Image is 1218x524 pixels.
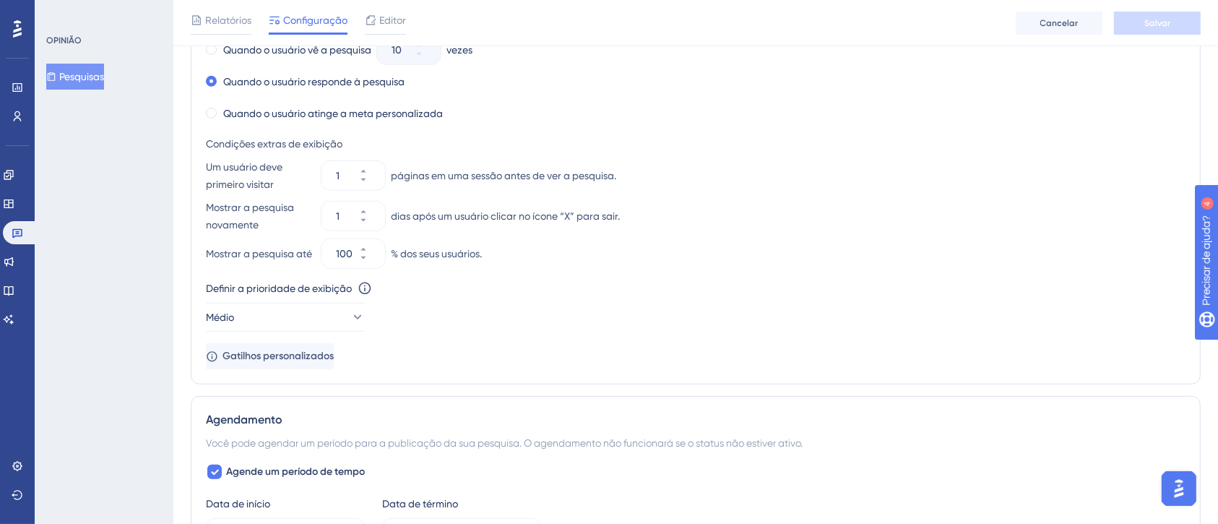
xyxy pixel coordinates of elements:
[134,9,139,17] font: 4
[206,312,234,323] font: Médio
[206,161,282,190] font: Um usuário deve primeiro visitar
[382,498,458,510] font: Data de término
[446,44,472,56] font: vezes
[34,7,124,17] font: Precisar de ajuda?
[391,248,482,259] font: % dos seus usuários.
[206,498,270,510] font: Data de início
[206,138,342,150] font: Condições extras de exibição
[391,170,616,181] font: páginas em uma sessão antes de ver a pesquisa.
[223,350,334,362] font: Gatilhos personalizados
[226,465,365,478] font: Agende um período de tempo
[205,14,251,26] font: Relatórios
[1016,12,1102,35] button: Cancelar
[206,283,352,294] font: Definir a prioridade de exibição
[1040,18,1079,28] font: Cancelar
[206,413,282,426] font: Agendamento
[206,248,312,259] font: Mostrar a pesquisa até
[46,35,82,46] font: OPINIÃO
[206,437,803,449] font: Você pode agendar um período para a publicação da sua pesquisa. O agendamento não funcionará se o...
[391,210,620,222] font: dias após um usuário clicar no ícone “X” para sair.
[206,202,294,231] font: Mostrar a pesquisa novamente
[1157,467,1201,510] iframe: Iniciador do Assistente de IA do UserGuiding
[206,343,334,369] button: Gatilhos personalizados
[46,64,104,90] button: Pesquisas
[283,14,347,26] font: Configuração
[59,71,104,82] font: Pesquisas
[1144,18,1170,28] font: Salvar
[206,303,365,332] button: Médio
[223,44,371,56] font: Quando o usuário vê a pesquisa
[223,76,405,87] font: Quando o usuário responde à pesquisa
[379,14,406,26] font: Editor
[1114,12,1201,35] button: Salvar
[223,108,443,119] font: Quando o usuário atinge a meta personalizada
